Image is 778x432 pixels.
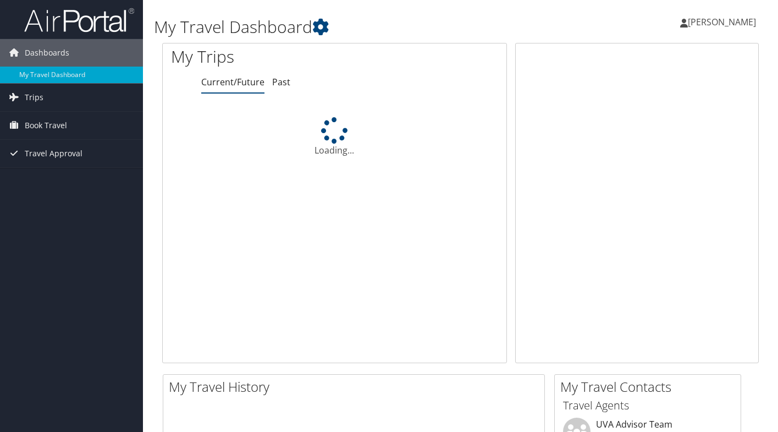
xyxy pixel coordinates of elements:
span: Travel Approval [25,140,82,167]
div: Loading... [163,117,506,157]
a: [PERSON_NAME] [680,6,767,39]
h3: Travel Agents [563,398,732,413]
h2: My Travel History [169,378,544,396]
h1: My Travel Dashboard [154,15,562,39]
span: Dashboards [25,39,69,67]
img: airportal-logo.png [24,7,134,33]
span: Book Travel [25,112,67,139]
span: Trips [25,84,43,111]
a: Past [272,76,290,88]
a: Current/Future [201,76,264,88]
h1: My Trips [171,45,355,68]
h2: My Travel Contacts [560,378,741,396]
span: [PERSON_NAME] [688,16,756,28]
